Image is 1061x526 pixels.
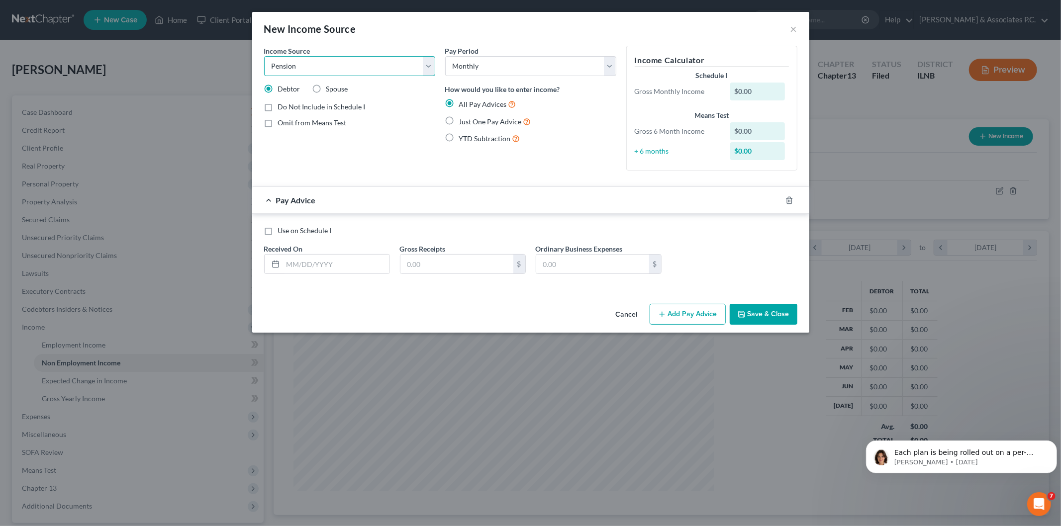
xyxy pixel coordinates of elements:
[730,83,785,100] div: $0.00
[278,118,347,127] span: Omit from Means Test
[730,304,797,325] button: Save & Close
[730,142,785,160] div: $0.00
[630,87,726,96] div: Gross Monthly Income
[536,255,649,273] input: 0.00
[635,54,789,67] h5: Income Calculator
[264,245,303,253] span: Received On
[264,22,356,36] div: New Income Source
[283,255,389,273] input: MM/DD/YYYY
[862,420,1061,489] iframe: Intercom notifications message
[630,126,726,136] div: Gross 6 Month Income
[264,47,310,55] span: Income Source
[278,102,366,111] span: Do Not Include in Schedule I
[400,255,513,273] input: 0.00
[513,255,525,273] div: $
[649,255,661,273] div: $
[1048,492,1056,500] span: 7
[276,195,316,205] span: Pay Advice
[459,134,511,143] span: YTD Subtraction
[278,85,300,93] span: Debtor
[278,226,332,235] span: Use on Schedule I
[445,46,479,56] label: Pay Period
[459,117,522,126] span: Just One Pay Advice
[608,305,646,325] button: Cancel
[459,100,507,108] span: All Pay Advices
[790,23,797,35] button: ×
[650,304,726,325] button: Add Pay Advice
[730,122,785,140] div: $0.00
[445,84,560,94] label: How would you like to enter income?
[400,244,446,254] label: Gross Receipts
[536,244,623,254] label: Ordinary Business Expenses
[1027,492,1051,516] iframe: Intercom live chat
[635,110,789,120] div: Means Test
[326,85,348,93] span: Spouse
[635,71,789,81] div: Schedule I
[630,146,726,156] div: ÷ 6 months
